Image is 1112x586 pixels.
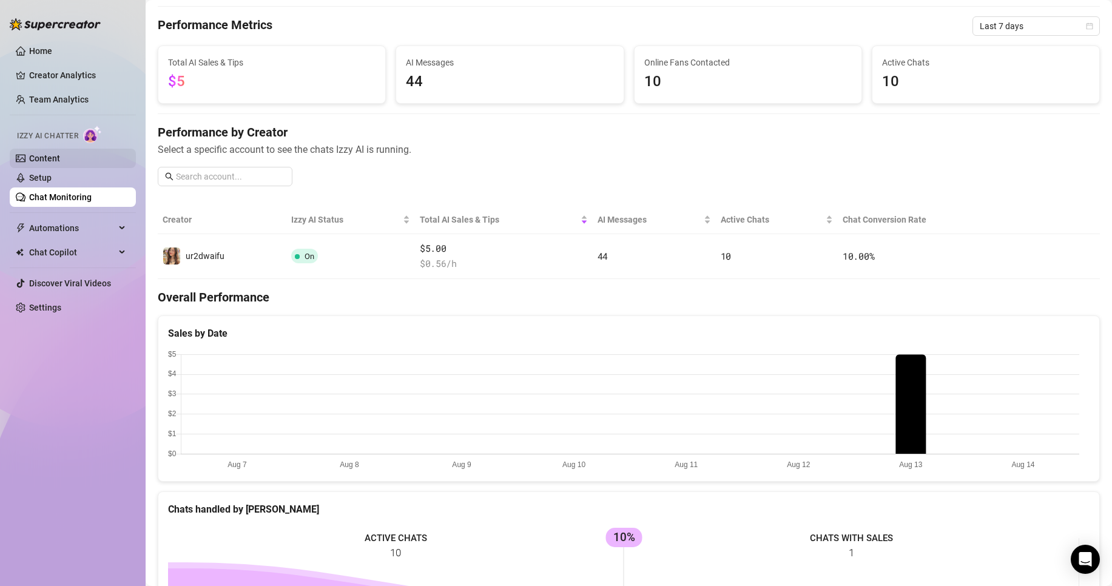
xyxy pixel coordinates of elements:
[10,18,101,30] img: logo-BBDzfeDw.svg
[838,206,1006,234] th: Chat Conversion Rate
[721,250,731,262] span: 10
[168,56,376,69] span: Total AI Sales & Tips
[29,192,92,202] a: Chat Monitoring
[721,213,823,226] span: Active Chats
[29,278,111,288] a: Discover Viral Videos
[286,206,415,234] th: Izzy AI Status
[165,172,174,181] span: search
[644,70,852,93] span: 10
[29,66,126,85] a: Creator Analytics
[406,56,613,69] span: AI Messages
[29,95,89,104] a: Team Analytics
[644,56,852,69] span: Online Fans Contacted
[176,170,285,183] input: Search account...
[843,250,874,262] span: 10.00 %
[158,289,1100,306] h4: Overall Performance
[29,173,52,183] a: Setup
[29,153,60,163] a: Content
[16,223,25,233] span: thunderbolt
[168,326,1090,341] div: Sales by Date
[882,70,1090,93] span: 10
[882,56,1090,69] span: Active Chats
[598,213,701,226] span: AI Messages
[420,257,588,271] span: $ 0.56 /h
[29,46,52,56] a: Home
[716,206,838,234] th: Active Chats
[980,17,1093,35] span: Last 7 days
[291,213,400,226] span: Izzy AI Status
[1071,545,1100,574] div: Open Intercom Messenger
[17,130,78,142] span: Izzy AI Chatter
[158,124,1100,141] h4: Performance by Creator
[593,206,716,234] th: AI Messages
[305,252,314,261] span: On
[598,250,608,262] span: 44
[420,213,578,226] span: Total AI Sales & Tips
[16,248,24,257] img: Chat Copilot
[168,73,185,90] span: $5
[158,142,1100,157] span: Select a specific account to see the chats Izzy AI is running.
[415,206,593,234] th: Total AI Sales & Tips
[420,241,588,256] span: $5.00
[1086,22,1093,30] span: calendar
[29,218,115,238] span: Automations
[186,251,224,261] span: ur2dwaifu
[83,126,102,143] img: AI Chatter
[29,303,61,312] a: Settings
[168,502,1090,517] div: Chats handled by [PERSON_NAME]
[158,16,272,36] h4: Performance Metrics
[29,243,115,262] span: Chat Copilot
[163,248,180,264] img: ur2dwaifu
[406,70,613,93] span: 44
[158,206,286,234] th: Creator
